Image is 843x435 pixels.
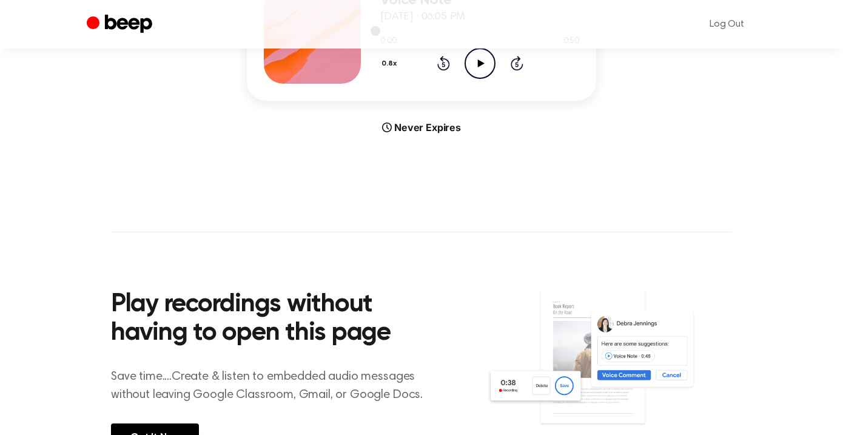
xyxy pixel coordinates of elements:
[697,10,756,39] a: Log Out
[111,368,438,404] p: Save time....Create & listen to embedded audio messages without leaving Google Classroom, Gmail, ...
[380,53,401,74] button: 0.8x
[247,120,596,135] div: Never Expires
[111,291,438,348] h2: Play recordings without having to open this page
[87,13,155,36] a: Beep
